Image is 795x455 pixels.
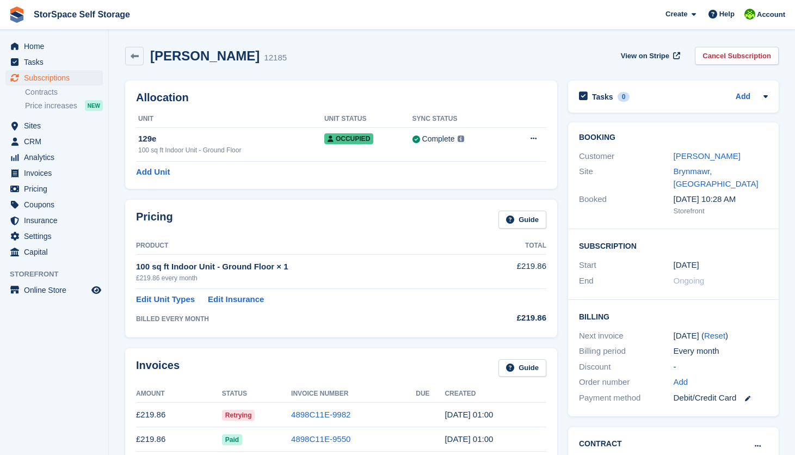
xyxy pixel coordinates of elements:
td: £219.86 [136,403,222,427]
a: Edit Insurance [208,293,264,306]
h2: Pricing [136,211,173,229]
span: Create [665,9,687,20]
span: Insurance [24,213,89,228]
th: Unit Status [324,110,412,128]
h2: [PERSON_NAME] [150,48,260,63]
span: Home [24,39,89,54]
div: Customer [579,150,674,163]
th: Created [445,385,546,403]
div: [DATE] 10:28 AM [674,193,768,206]
a: menu [5,244,103,260]
a: Brynmawr, [GEOGRAPHIC_DATA] [674,167,759,188]
th: Total [480,237,547,255]
span: Storefront [10,269,108,280]
div: £219.86 every month [136,273,480,283]
div: Booked [579,193,674,216]
div: Start [579,259,674,272]
span: Online Store [24,282,89,298]
a: Add [674,376,688,389]
span: Account [757,9,785,20]
div: Debit/Credit Card [674,392,768,404]
a: Cancel Subscription [695,47,779,65]
a: Price increases NEW [25,100,103,112]
a: menu [5,118,103,133]
span: Help [719,9,735,20]
a: menu [5,197,103,212]
a: menu [5,181,103,196]
a: menu [5,39,103,54]
div: BILLED EVERY MONTH [136,314,480,324]
span: Capital [24,244,89,260]
div: End [579,275,674,287]
a: StorSpace Self Storage [29,5,134,23]
div: Complete [422,133,455,145]
div: Order number [579,376,674,389]
span: Ongoing [674,276,705,285]
a: menu [5,229,103,244]
div: Discount [579,361,674,373]
span: Coupons [24,197,89,212]
div: [DATE] ( ) [674,330,768,342]
span: Pricing [24,181,89,196]
img: stora-icon-8386f47178a22dfd0bd8f6a31ec36ba5ce8667c1dd55bd0f319d3a0aa187defe.svg [9,7,25,23]
div: Payment method [579,392,674,404]
a: Add Unit [136,166,170,179]
div: 0 [618,92,630,102]
th: Due [416,385,445,403]
a: Guide [498,359,546,377]
h2: Subscription [579,240,768,251]
h2: Tasks [592,92,613,102]
a: Contracts [25,87,103,97]
span: Occupied [324,133,373,144]
span: Settings [24,229,89,244]
span: Retrying [222,410,255,421]
a: Preview store [90,284,103,297]
div: 100 sq ft Indoor Unit - Ground Floor [138,145,324,155]
a: 4898C11E-9982 [291,410,350,419]
time: 2025-08-19 00:00:34 UTC [445,410,493,419]
span: View on Stripe [621,51,669,62]
img: paul catt [744,9,755,20]
div: Billing period [579,345,674,358]
th: Unit [136,110,324,128]
a: 4898C11E-9550 [291,434,350,444]
th: Status [222,385,291,403]
th: Amount [136,385,222,403]
span: Invoices [24,165,89,181]
th: Sync Status [412,110,506,128]
div: NEW [85,100,103,111]
td: £219.86 [480,254,547,288]
span: CRM [24,134,89,149]
img: icon-info-grey-7440780725fd019a000dd9b08b2336e03edf1995a4989e88bcd33f0948082b44.svg [458,136,464,142]
span: Paid [222,434,242,445]
div: Site [579,165,674,190]
a: Edit Unit Types [136,293,195,306]
span: Sites [24,118,89,133]
a: menu [5,134,103,149]
h2: Booking [579,133,768,142]
div: Every month [674,345,768,358]
div: Next invoice [579,330,674,342]
a: menu [5,54,103,70]
div: - [674,361,768,373]
span: Tasks [24,54,89,70]
div: 129e [138,133,324,145]
a: [PERSON_NAME] [674,151,741,161]
time: 2022-12-19 00:00:00 UTC [674,259,699,272]
h2: Contract [579,438,622,450]
a: Reset [704,331,725,340]
time: 2025-07-19 00:00:34 UTC [445,434,493,444]
a: menu [5,150,103,165]
h2: Billing [579,311,768,322]
span: Price increases [25,101,77,111]
a: Guide [498,211,546,229]
a: Add [736,91,750,103]
h2: Invoices [136,359,180,377]
div: £219.86 [480,312,547,324]
div: Storefront [674,206,768,217]
a: menu [5,213,103,228]
th: Invoice Number [291,385,416,403]
div: 100 sq ft Indoor Unit - Ground Floor × 1 [136,261,480,273]
a: menu [5,282,103,298]
td: £219.86 [136,427,222,452]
